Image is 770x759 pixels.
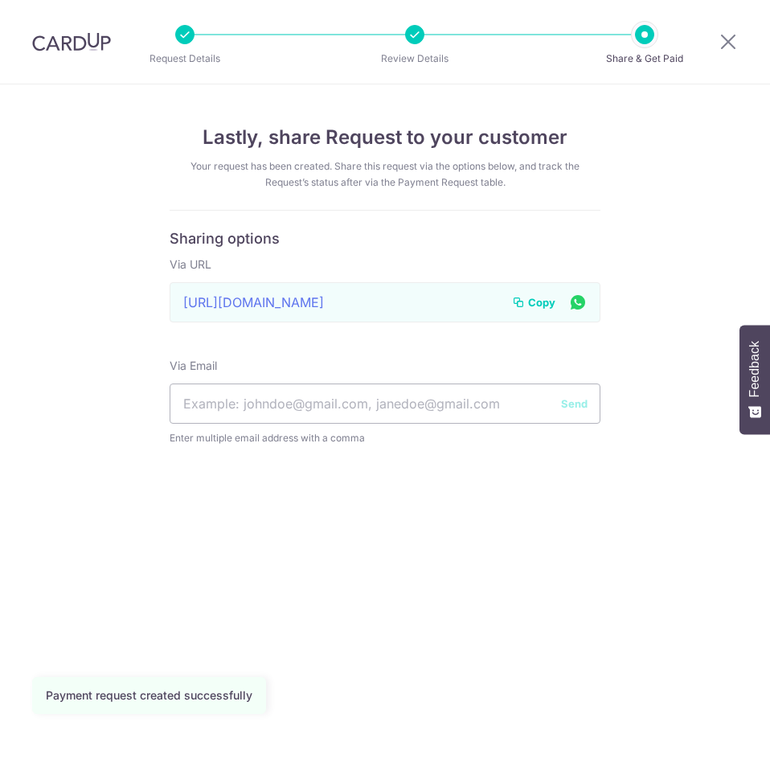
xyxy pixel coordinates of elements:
span: Feedback [747,341,762,397]
p: Share & Get Paid [600,51,690,67]
span: Enter multiple email address with a comma [170,430,600,446]
iframe: Opens a widget where you can find more information [667,711,754,751]
p: Request Details [140,51,230,67]
input: Example: johndoe@gmail.com, janedoe@gmail.com [170,384,600,424]
button: Send [561,396,588,412]
button: Copy [512,294,555,310]
h6: Sharing options [170,230,600,248]
label: Via Email [170,358,217,374]
div: Your request has been created. Share this request via the options below, and track the Request’s ... [170,158,600,191]
h4: Lastly, share Request to your customer [170,123,600,152]
span: Copy [528,294,555,310]
div: Payment request created successfully [46,687,252,704]
p: Review Details [370,51,460,67]
img: CardUp [32,32,111,51]
button: Feedback - Show survey [739,325,770,434]
label: Via URL [170,256,211,273]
